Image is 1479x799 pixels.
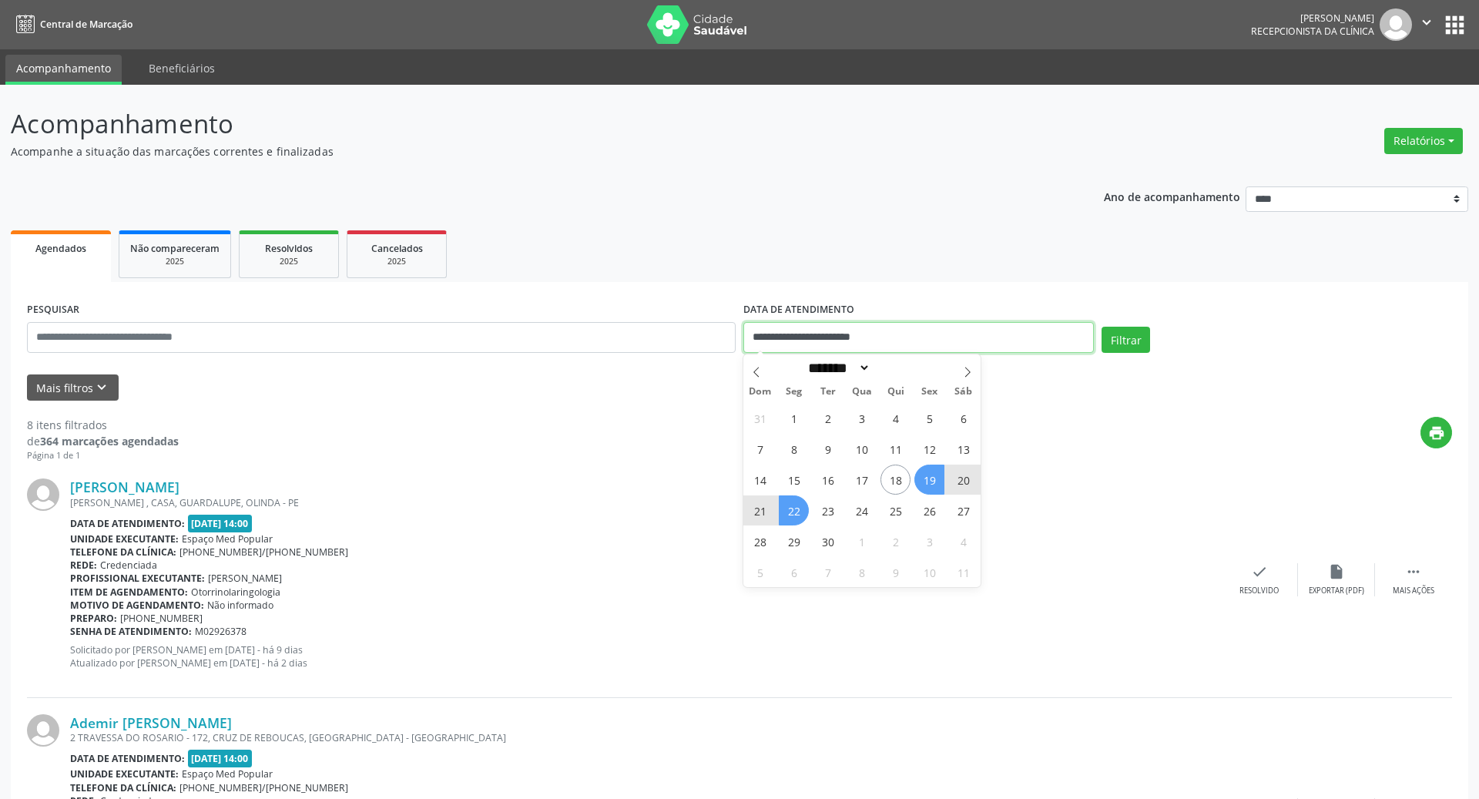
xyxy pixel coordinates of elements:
span: Outubro 3, 2025 [914,526,944,556]
span: Setembro 19, 2025 [914,465,944,495]
span: Otorrinolaringologia [191,586,280,599]
strong: 364 marcações agendadas [40,434,179,448]
span: Setembro 8, 2025 [779,434,809,464]
button: apps [1441,12,1468,39]
div: Mais ações [1393,586,1434,596]
button: Filtrar [1102,327,1150,353]
span: Agendados [35,242,86,255]
b: Senha de atendimento: [70,625,192,638]
span: M02926378 [195,625,246,638]
label: PESQUISAR [27,298,79,322]
span: Setembro 21, 2025 [745,495,775,525]
input: Year [870,360,921,376]
div: [PERSON_NAME] , CASA, GUARDALUPE, OLINDA - PE [70,496,1221,509]
div: [PERSON_NAME] [1251,12,1374,25]
a: Ademir [PERSON_NAME] [70,714,232,731]
b: Telefone da clínica: [70,546,176,559]
b: Preparo: [70,612,117,625]
span: Setembro 2, 2025 [813,403,843,433]
img: img [1380,8,1412,41]
span: Outubro 9, 2025 [880,557,911,587]
span: [PHONE_NUMBER]/[PHONE_NUMBER] [179,546,348,559]
div: 8 itens filtrados [27,417,179,433]
span: Setembro 24, 2025 [847,495,877,525]
div: 2025 [250,256,327,267]
i: keyboard_arrow_down [93,379,110,396]
i: print [1428,425,1445,441]
span: Setembro 27, 2025 [948,495,978,525]
span: Não compareceram [130,242,220,255]
img: img [27,478,59,511]
span: Outubro 10, 2025 [914,557,944,587]
span: Setembro 15, 2025 [779,465,809,495]
a: Beneficiários [138,55,226,82]
b: Telefone da clínica: [70,781,176,794]
button: print [1420,417,1452,448]
span: Setembro 29, 2025 [779,526,809,556]
span: Setembro 17, 2025 [847,465,877,495]
span: Setembro 18, 2025 [880,465,911,495]
span: Cancelados [371,242,423,255]
span: Seg [777,387,811,397]
span: Setembro 4, 2025 [880,403,911,433]
span: Outubro 2, 2025 [880,526,911,556]
span: Resolvidos [265,242,313,255]
b: Data de atendimento: [70,752,185,765]
span: Recepcionista da clínica [1251,25,1374,38]
span: Outubro 1, 2025 [847,526,877,556]
span: Setembro 10, 2025 [847,434,877,464]
span: Qua [845,387,879,397]
b: Item de agendamento: [70,586,188,599]
i: insert_drive_file [1328,563,1345,580]
span: Outubro 5, 2025 [745,557,775,587]
span: Setembro 16, 2025 [813,465,843,495]
span: Dom [743,387,777,397]
span: Setembro 22, 2025 [779,495,809,525]
b: Profissional executante: [70,572,205,585]
span: Outubro 11, 2025 [948,557,978,587]
button:  [1412,8,1441,41]
b: Motivo de agendamento: [70,599,204,612]
label: DATA DE ATENDIMENTO [743,298,854,322]
span: Não informado [207,599,273,612]
i:  [1418,14,1435,31]
b: Data de atendimento: [70,517,185,530]
p: Solicitado por [PERSON_NAME] em [DATE] - há 9 dias Atualizado por [PERSON_NAME] em [DATE] - há 2 ... [70,643,1221,670]
span: Setembro 5, 2025 [914,403,944,433]
span: Espaço Med Popular [182,532,273,546]
button: Mais filtroskeyboard_arrow_down [27,374,119,401]
span: Setembro 3, 2025 [847,403,877,433]
span: Sáb [947,387,981,397]
span: Setembro 13, 2025 [948,434,978,464]
i: check [1251,563,1268,580]
b: Unidade executante: [70,767,179,781]
span: Setembro 28, 2025 [745,526,775,556]
span: Central de Marcação [40,18,132,31]
span: Setembro 6, 2025 [948,403,978,433]
span: [PHONE_NUMBER]/[PHONE_NUMBER] [179,781,348,794]
a: [PERSON_NAME] [70,478,179,495]
select: Month [803,360,870,376]
p: Acompanhe a situação das marcações correntes e finalizadas [11,143,1031,159]
span: [DATE] 14:00 [188,750,253,767]
span: Outubro 7, 2025 [813,557,843,587]
div: 2 TRAVESSA DO ROSARIO - 172, CRUZ DE REBOUCAS, [GEOGRAPHIC_DATA] - [GEOGRAPHIC_DATA] [70,731,1221,744]
span: Outubro 8, 2025 [847,557,877,587]
b: Rede: [70,559,97,572]
span: Outubro 6, 2025 [779,557,809,587]
button: Relatórios [1384,128,1463,154]
span: Setembro 26, 2025 [914,495,944,525]
span: Qui [879,387,913,397]
span: [PHONE_NUMBER] [120,612,203,625]
span: Setembro 7, 2025 [745,434,775,464]
span: Setembro 1, 2025 [779,403,809,433]
span: Sex [913,387,947,397]
img: img [27,714,59,747]
i:  [1405,563,1422,580]
span: Setembro 14, 2025 [745,465,775,495]
a: Central de Marcação [11,12,132,37]
span: Setembro 12, 2025 [914,434,944,464]
p: Acompanhamento [11,105,1031,143]
span: Setembro 9, 2025 [813,434,843,464]
span: Setembro 25, 2025 [880,495,911,525]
